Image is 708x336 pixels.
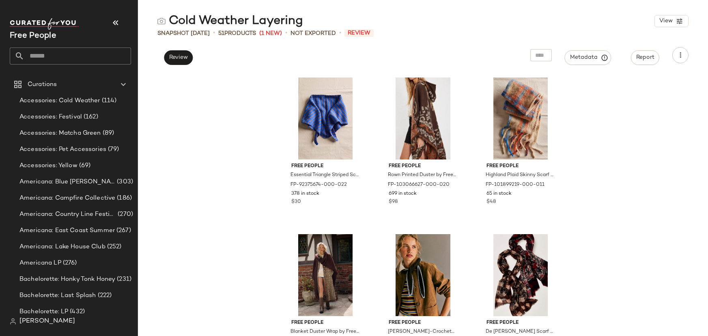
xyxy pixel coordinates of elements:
span: (267) [115,226,131,235]
span: (432) [68,307,85,317]
span: Free People [291,319,360,327]
span: Rown Printed Duster by Free People in Brown [388,172,456,179]
span: Review [169,54,188,61]
span: (231) [115,275,131,284]
span: • [213,28,215,38]
span: Metadata [570,54,607,61]
span: (1 New) [259,29,282,38]
span: (270) [116,210,133,219]
span: Report [636,54,654,61]
span: Highland Plaid Skinny Scarf by Free People [486,172,554,179]
img: 101899219_011_b [480,78,562,159]
span: Snapshot [DATE] [157,29,210,38]
span: Not Exported [291,29,336,38]
span: Accessories: Cold Weather [19,96,100,106]
span: FP-101899219-000-011 [486,181,544,189]
img: 103066627_020_c [382,78,464,159]
span: • [285,28,287,38]
span: $98 [389,198,398,206]
span: Americana: Campfire Collective [19,194,115,203]
button: Report [631,50,659,65]
span: (276) [61,258,77,268]
span: • [339,28,341,38]
div: Cold Weather Layering [157,13,303,29]
span: Curations [28,80,57,89]
span: Free People [291,163,360,170]
span: View [659,18,673,24]
span: Bachelorette: LP [19,307,68,317]
img: 102794963_020_0 [480,234,562,316]
span: FP-103066627-000-020 [388,181,450,189]
button: Review [164,50,193,65]
span: Americana: East Coast Summer [19,226,115,235]
span: Review [344,29,374,37]
span: 51 [218,30,224,37]
span: [PERSON_NAME] [19,317,75,326]
span: Americana: Blue [PERSON_NAME] Baby [19,177,115,187]
button: View [654,15,689,27]
span: Accessories: Festival [19,112,82,122]
span: (222) [96,291,112,300]
div: Products [218,29,256,38]
span: Current Company Name [10,32,56,40]
button: Metadata [565,50,611,65]
span: (79) [106,145,119,154]
span: [PERSON_NAME]-Crocheted Bandana by Free People in Brown [388,328,456,336]
span: Bachelorette: Honky Tonk Honey [19,275,115,284]
span: Accessories: Yellow [19,161,77,170]
span: 378 in stock [291,190,319,198]
span: 65 in stock [486,190,512,198]
span: (252) [105,242,122,252]
span: $30 [291,198,301,206]
span: 699 in stock [389,190,417,198]
img: 103076329_020_0 [285,234,366,316]
img: 104022322_020_0 [382,234,464,316]
span: Accessories: Matcha Green [19,129,101,138]
img: 92375674_022_b [285,78,366,159]
span: De [PERSON_NAME] Scarf by Free People in Brown [486,328,554,336]
span: Free People [486,163,555,170]
span: (186) [115,194,132,203]
span: (303) [115,177,133,187]
img: svg%3e [10,318,16,325]
span: $48 [486,198,496,206]
span: Free People [486,319,555,327]
span: Americana LP [19,258,61,268]
span: (162) [82,112,98,122]
span: (114) [100,96,117,106]
span: FP-92375674-000-022 [291,181,347,189]
span: Free People [389,319,457,327]
span: Americana: Country Line Festival [19,210,116,219]
span: (69) [77,161,91,170]
span: Bachelorette: Last Splash [19,291,96,300]
span: Free People [389,163,457,170]
span: Blanket Duster Wrap by Free People in Brown [291,328,359,336]
span: (89) [101,129,114,138]
span: Accessories: Pet Accessories [19,145,106,154]
img: cfy_white_logo.C9jOOHJF.svg [10,18,79,30]
span: Essential Triangle Striped Scarf by Free People in Brown [291,172,359,179]
img: svg%3e [157,17,166,25]
span: Americana: Lake House Club [19,242,105,252]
